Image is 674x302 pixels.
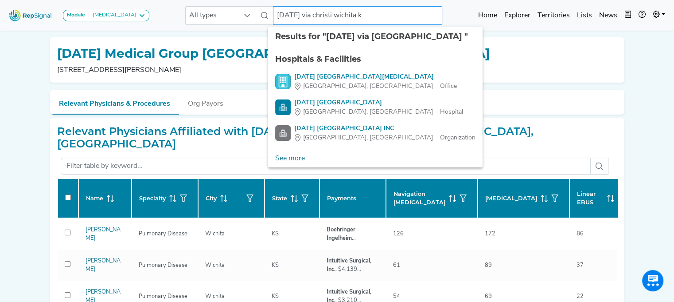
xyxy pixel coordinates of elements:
div: KS [266,261,284,270]
div: Wichita [200,292,230,301]
div: [MEDICAL_DATA] [89,12,136,19]
li: Ascension Via Christi Hospital Manhattan INC [268,120,483,146]
span: Linear EBUS [577,190,604,207]
img: Office Search Icon [275,74,291,89]
div: 172 [479,230,501,238]
h1: [DATE] Medical Group [GEOGRAPHIC_DATA], [GEOGRAPHIC_DATA] [57,46,490,61]
div: Hospitals & Facilities [275,53,475,65]
a: [DATE] [GEOGRAPHIC_DATA] INC[GEOGRAPHIC_DATA], [GEOGRAPHIC_DATA]Organization [275,124,475,143]
a: Home [475,7,501,24]
div: 86 [571,230,589,238]
strong: Intuitive Surgical, Inc. [327,258,371,272]
span: [GEOGRAPHIC_DATA], [GEOGRAPHIC_DATA] [303,82,433,91]
span: [GEOGRAPHIC_DATA], [GEOGRAPHIC_DATA] [303,107,433,117]
span: All types [186,7,239,24]
div: KS [266,292,284,301]
a: [DATE] [GEOGRAPHIC_DATA][GEOGRAPHIC_DATA], [GEOGRAPHIC_DATA]Hospital [275,98,475,117]
span: [MEDICAL_DATA] [485,194,537,203]
div: [DATE] [GEOGRAPHIC_DATA] INC [294,124,475,133]
button: Intel Book [621,7,635,24]
button: Relevant Physicians & Procedures [50,90,179,115]
div: Organization [294,133,475,143]
span: State [272,194,287,203]
span: Payments [327,194,356,203]
div: [DATE] [GEOGRAPHIC_DATA][MEDICAL_DATA] [294,72,457,82]
a: Territories [534,7,573,24]
button: Org Payors [179,90,232,114]
div: Hospital [294,107,463,117]
strong: Boehringer Ingelheim Pharmaceuticals, Inc. [327,227,370,258]
a: See more [268,150,312,167]
div: 126 [388,230,409,238]
span: Specialty [139,194,166,203]
div: 61 [388,261,405,270]
div: 37 [571,261,589,270]
li: Ascension Via Christi Hospital [268,95,483,120]
span: Results for "[DATE] via [GEOGRAPHIC_DATA] " [275,32,468,41]
span: Name [86,194,103,203]
div: Pulmonary Disease [133,292,193,301]
div: Wichita [200,230,230,238]
div: : $4,139 [327,257,379,274]
div: : $20,652 [327,226,379,242]
a: Lists [573,7,596,24]
span: [GEOGRAPHIC_DATA], [GEOGRAPHIC_DATA] [303,133,433,143]
input: Search a physician or facility [273,6,442,25]
div: Office [294,82,457,91]
span: City [206,194,217,203]
p: [STREET_ADDRESS][PERSON_NAME] [57,65,493,75]
div: Wichita [200,261,230,270]
button: Module[MEDICAL_DATA] [63,10,149,21]
img: Facility Search Icon [275,125,291,141]
a: News [596,7,621,24]
a: Explorer [501,7,534,24]
div: [DATE] [GEOGRAPHIC_DATA] [294,98,463,107]
h2: Relevant Physicians Affiliated with [DATE] MEDICAL GROUP VIA [GEOGRAPHIC_DATA], [GEOGRAPHIC_DATA] [57,125,617,151]
img: Hospital Search Icon [275,99,291,115]
strong: Module [67,12,85,18]
li: Ascension Via Christi Cancer Center [268,69,483,95]
div: Pulmonary Disease [133,261,193,270]
div: Pulmonary Disease [133,230,193,238]
div: 69 [479,292,497,301]
div: 22 [571,292,589,301]
div: 54 [388,292,405,301]
a: [PERSON_NAME] [86,258,121,272]
a: [DATE] [GEOGRAPHIC_DATA][MEDICAL_DATA][GEOGRAPHIC_DATA], [GEOGRAPHIC_DATA]Office [275,72,475,91]
div: KS [266,230,284,238]
input: Filter table by keyword... [61,158,591,175]
span: Navigation [MEDICAL_DATA] [393,190,445,207]
a: [PERSON_NAME] [86,227,121,241]
div: 89 [479,261,497,270]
